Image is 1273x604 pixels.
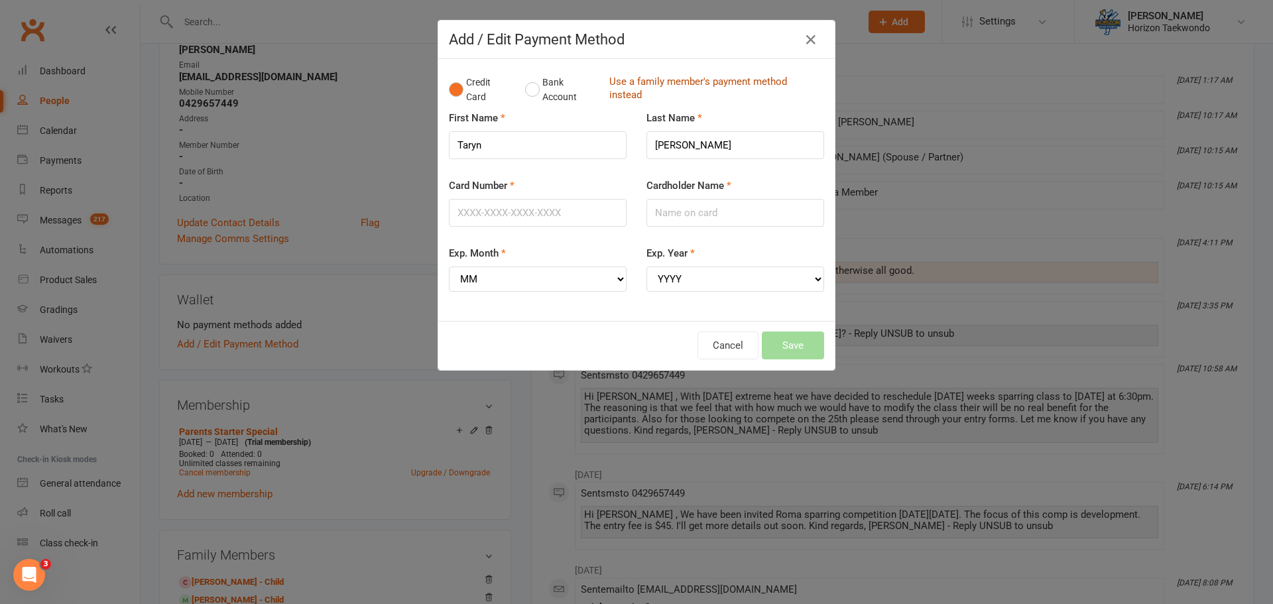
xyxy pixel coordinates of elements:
[449,199,627,227] input: XXXX-XXXX-XXXX-XXXX
[525,70,599,110] button: Bank Account
[609,75,818,105] a: Use a family member's payment method instead
[449,245,506,261] label: Exp. Month
[449,110,505,126] label: First Name
[697,332,758,359] button: Cancel
[449,178,515,194] label: Card Number
[646,178,731,194] label: Cardholder Name
[800,29,821,50] button: Close
[449,31,824,48] h4: Add / Edit Payment Method
[646,199,824,227] input: Name on card
[646,110,702,126] label: Last Name
[449,70,511,110] button: Credit Card
[40,559,51,570] span: 3
[646,245,695,261] label: Exp. Year
[13,559,45,591] iframe: Intercom live chat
